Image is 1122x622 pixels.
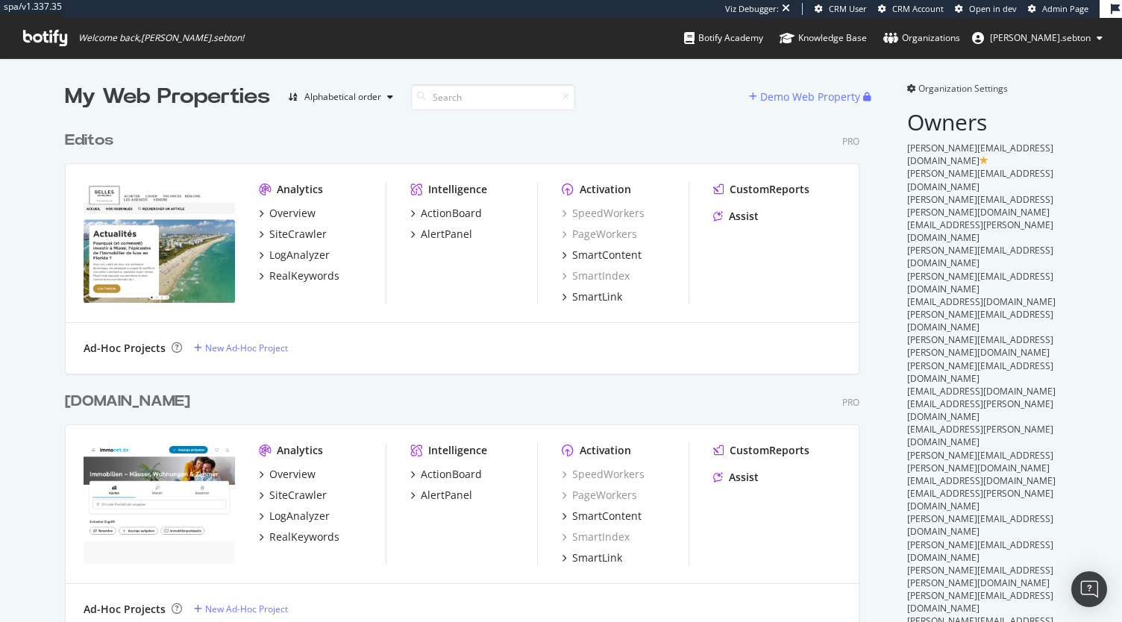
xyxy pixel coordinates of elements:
a: Overview [259,206,316,221]
div: Demo Web Property [760,89,860,104]
a: LogAnalyzer [259,509,330,524]
div: Overview [269,467,316,482]
div: Activation [580,443,631,458]
a: ActionBoard [410,467,482,482]
div: SiteCrawler [269,488,327,503]
div: Intelligence [428,443,487,458]
div: Organizations [883,31,960,45]
div: SmartContent [572,509,642,524]
span: Organization Settings [918,82,1008,95]
div: Assist [729,209,759,224]
span: [PERSON_NAME][EMAIL_ADDRESS][PERSON_NAME][DOMAIN_NAME] [907,564,1053,589]
span: [EMAIL_ADDRESS][DOMAIN_NAME] [907,295,1056,308]
a: SmartLink [562,550,622,565]
div: Overview [269,206,316,221]
span: anne.sebton [990,31,1091,44]
a: SiteCrawler [259,227,327,242]
a: Organizations [883,18,960,58]
div: Analytics [277,443,323,458]
span: [PERSON_NAME][EMAIL_ADDRESS][DOMAIN_NAME] [907,589,1053,615]
a: ActionBoard [410,206,482,221]
span: [EMAIL_ADDRESS][DOMAIN_NAME] [907,474,1056,487]
a: AlertPanel [410,488,472,503]
div: SiteCrawler [269,227,327,242]
a: SpeedWorkers [562,467,645,482]
a: Editos [65,130,119,151]
span: [PERSON_NAME][EMAIL_ADDRESS][PERSON_NAME][DOMAIN_NAME] [907,449,1053,474]
img: immonet.de [84,443,235,564]
div: RealKeywords [269,268,339,283]
a: New Ad-Hoc Project [194,603,288,615]
span: [EMAIL_ADDRESS][DOMAIN_NAME] [907,385,1056,398]
span: [PERSON_NAME][EMAIL_ADDRESS][DOMAIN_NAME] [907,167,1053,192]
div: LogAnalyzer [269,248,330,263]
div: Intelligence [428,182,487,197]
div: CustomReports [730,443,809,458]
a: CRM Account [878,3,944,15]
div: SmartLink [572,550,622,565]
div: ActionBoard [421,206,482,221]
span: [PERSON_NAME][EMAIL_ADDRESS][PERSON_NAME][DOMAIN_NAME] [907,333,1053,359]
span: Open in dev [969,3,1017,14]
h2: Owners [907,110,1057,134]
div: My Web Properties [65,82,270,112]
div: Pro [842,396,859,409]
a: CRM User [815,3,867,15]
a: SpeedWorkers [562,206,645,221]
div: Open Intercom Messenger [1071,571,1107,607]
div: Knowledge Base [780,31,867,45]
div: Viz Debugger: [725,3,779,15]
div: CustomReports [730,182,809,197]
img: Edito.com [84,182,235,303]
div: Editos [65,130,113,151]
a: [DOMAIN_NAME] [65,391,196,412]
div: New Ad-Hoc Project [205,603,288,615]
button: Alphabetical order [282,85,399,109]
a: SmartContent [562,509,642,524]
span: [PERSON_NAME][EMAIL_ADDRESS][DOMAIN_NAME] [907,359,1053,385]
a: PageWorkers [562,488,637,503]
a: CustomReports [713,443,809,458]
div: Botify Academy [684,31,763,45]
span: [PERSON_NAME][EMAIL_ADDRESS][DOMAIN_NAME] [907,308,1053,333]
span: [PERSON_NAME][EMAIL_ADDRESS][DOMAIN_NAME] [907,270,1053,295]
div: Analytics [277,182,323,197]
div: Activation [580,182,631,197]
div: SmartLink [572,289,622,304]
a: Assist [713,470,759,485]
a: SmartLink [562,289,622,304]
span: [PERSON_NAME][EMAIL_ADDRESS][DOMAIN_NAME] [907,244,1053,269]
a: Overview [259,467,316,482]
span: [EMAIL_ADDRESS][PERSON_NAME][DOMAIN_NAME] [907,219,1053,244]
span: [EMAIL_ADDRESS][PERSON_NAME][DOMAIN_NAME] [907,423,1053,448]
span: [EMAIL_ADDRESS][PERSON_NAME][DOMAIN_NAME] [907,487,1053,512]
a: Open in dev [955,3,1017,15]
a: Demo Web Property [749,90,863,103]
a: Botify Academy [684,18,763,58]
div: Assist [729,470,759,485]
a: PageWorkers [562,227,637,242]
div: SmartContent [572,248,642,263]
span: Welcome back, [PERSON_NAME].sebton ! [78,32,244,44]
a: RealKeywords [259,530,339,544]
span: CRM Account [892,3,944,14]
input: Search [411,84,575,110]
a: SmartIndex [562,268,630,283]
div: Alphabetical order [304,92,381,101]
span: [PERSON_NAME][EMAIL_ADDRESS][DOMAIN_NAME] [907,538,1053,564]
button: [PERSON_NAME].sebton [960,26,1115,50]
span: [PERSON_NAME][EMAIL_ADDRESS][PERSON_NAME][DOMAIN_NAME] [907,193,1053,219]
div: ActionBoard [421,467,482,482]
div: New Ad-Hoc Project [205,342,288,354]
a: Assist [713,209,759,224]
span: CRM User [829,3,867,14]
a: Admin Page [1028,3,1088,15]
a: SmartIndex [562,530,630,544]
div: LogAnalyzer [269,509,330,524]
div: [DOMAIN_NAME] [65,391,190,412]
span: [PERSON_NAME][EMAIL_ADDRESS][DOMAIN_NAME] [907,512,1053,538]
